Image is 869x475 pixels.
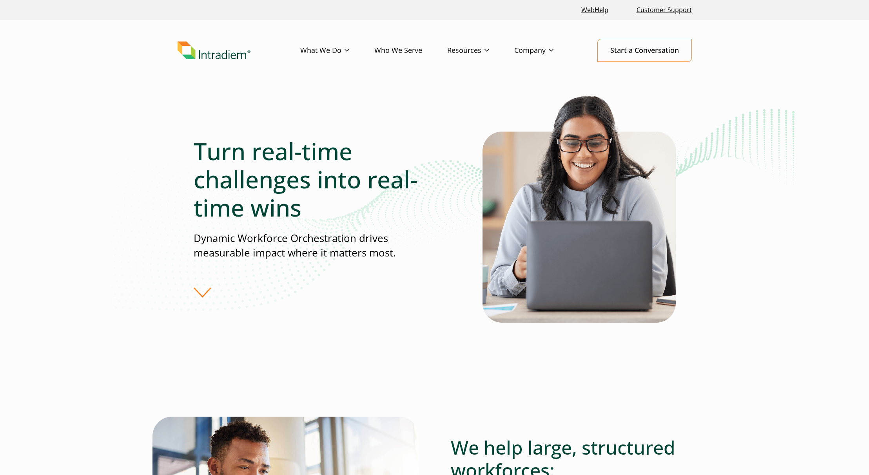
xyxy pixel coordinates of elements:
[194,231,434,260] p: Dynamic Workforce Orchestration drives measurable impact where it matters most.
[374,39,447,62] a: Who We Serve
[178,42,250,60] img: Intradiem
[633,2,695,18] a: Customer Support
[447,39,514,62] a: Resources
[514,39,579,62] a: Company
[300,39,374,62] a: What We Do
[194,137,434,222] h1: Turn real-time challenges into real-time wins
[597,39,692,62] a: Start a Conversation
[578,2,611,18] a: Link opens in a new window
[178,42,300,60] a: Link to homepage of Intradiem
[483,93,676,323] img: Solutions for Contact Center Teams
